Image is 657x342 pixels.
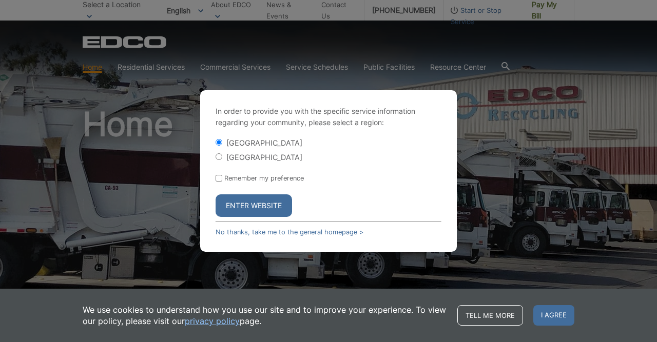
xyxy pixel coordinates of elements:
[216,194,292,217] button: Enter Website
[224,174,304,182] label: Remember my preference
[457,305,523,326] a: Tell me more
[185,315,240,327] a: privacy policy
[226,153,302,162] label: [GEOGRAPHIC_DATA]
[533,305,574,326] span: I agree
[216,228,363,236] a: No thanks, take me to the general homepage >
[216,106,441,128] p: In order to provide you with the specific service information regarding your community, please se...
[226,138,302,147] label: [GEOGRAPHIC_DATA]
[83,304,447,327] p: We use cookies to understand how you use our site and to improve your experience. To view our pol...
